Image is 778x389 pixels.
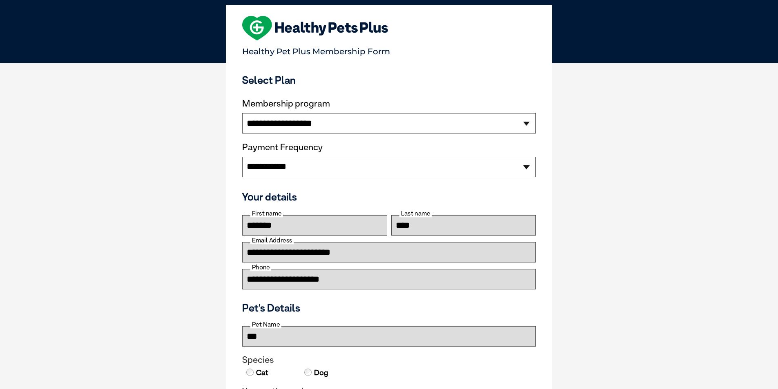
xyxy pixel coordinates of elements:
[250,210,283,217] label: First name
[239,302,539,314] h3: Pet's Details
[242,98,536,109] label: Membership program
[242,142,323,153] label: Payment Frequency
[242,191,536,203] h3: Your details
[250,264,271,271] label: Phone
[242,43,536,56] p: Healthy Pet Plus Membership Form
[242,74,536,86] h3: Select Plan
[242,16,388,40] img: heart-shape-hpp-logo-large.png
[250,237,294,244] label: Email Address
[242,355,536,365] legend: Species
[399,210,432,217] label: Last name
